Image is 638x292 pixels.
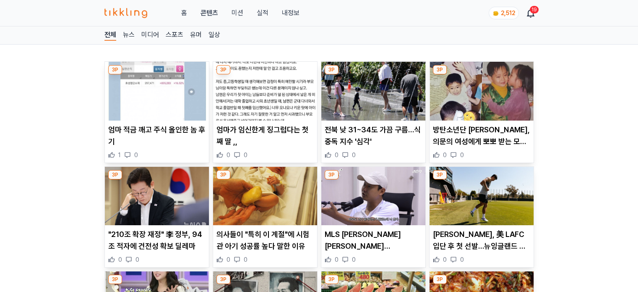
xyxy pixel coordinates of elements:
[104,30,116,41] a: 전체
[321,167,425,226] img: MLS 손흥민 한국 중계가 없는 이유
[118,255,122,264] span: 0
[104,61,209,163] div: 3P 엄마 적금 깨고 주식 올인한 놈 후기 엄마 적금 깨고 주식 올인한 놈 후기 1 0
[335,151,339,159] span: 0
[321,166,426,268] div: 3P MLS 손흥민 한국 중계가 없는 이유 MLS [PERSON_NAME] [PERSON_NAME] [PERSON_NAME]가 없는 이유 0 0
[527,8,534,18] a: 19
[433,65,447,74] div: 3P
[433,170,447,179] div: 3P
[492,10,499,17] img: coin
[123,30,135,41] a: 뉴스
[321,61,426,163] div: 3P 전북 낮 31~34도 가끔 구름…식중독 지수 '심각' 전북 낮 31~34도 가끔 구름…식중독 지수 '심각' 0 0
[443,255,447,264] span: 0
[216,229,314,252] p: 의사들이 "특히 이 계절"에 시험관 아기 성공률 높다 말한 이유
[335,255,339,264] span: 0
[460,151,464,159] span: 0
[141,30,159,41] a: 미디어
[108,124,206,147] p: 엄마 적금 깨고 주식 올인한 놈 후기
[213,166,318,268] div: 3P 의사들이 "특히 이 계절"에 시험관 아기 성공률 높다 말한 이유 의사들이 "특히 이 계절"에 시험관 아기 성공률 높다 말한 이유 0 0
[244,255,247,264] span: 0
[227,151,230,159] span: 0
[105,62,209,121] img: 엄마 적금 깨고 주식 올인한 놈 후기
[460,255,464,264] span: 0
[216,65,230,74] div: 3P
[501,10,515,16] span: 2,512
[208,30,220,41] a: 일상
[213,167,317,226] img: 의사들이 "특히 이 계절"에 시험관 아기 성공률 높다 말한 이유
[430,62,534,121] img: 방탄소년단 뷔, 의문의 여성에게 뽀뽀 받는 모습? 깜찍한 어린시절 대방출
[105,167,209,226] img: "210조 확장 재정" 李 정부, 94조 적자에 건전성 확보 딜레마
[108,65,122,74] div: 3P
[433,124,530,147] p: 방탄소년단 [PERSON_NAME], 의문의 여성에게 뽀뽀 받는 모습? 깜찍한 어린시절 대방출
[433,229,530,252] p: [PERSON_NAME], 美 LAFC 입단 후 첫 선발…뉴잉글랜드 골문 [PERSON_NAME]
[325,124,422,147] p: 전북 낮 31~34도 가끔 구름…식중독 지수 '심각'
[443,151,447,159] span: 0
[429,166,534,268] div: 3P 손흥민, 美 LAFC 입단 후 첫 선발…뉴잉글랜드 골문 조준 [PERSON_NAME], 美 LAFC 입단 후 첫 선발…뉴잉글랜드 골문 [PERSON_NAME] 0 0
[108,170,122,179] div: 3P
[325,275,339,284] div: 3P
[352,151,356,159] span: 0
[216,170,230,179] div: 3P
[256,8,268,18] a: 실적
[134,151,138,159] span: 0
[231,8,243,18] button: 미션
[216,124,314,147] p: 엄마가 임신한게 징그럽다는 첫째 딸 ,,
[325,65,339,74] div: 3P
[190,30,202,41] a: 유머
[104,8,148,18] img: 티끌링
[213,62,317,121] img: 엄마가 임신한게 징그럽다는 첫째 딸 ,,
[118,151,121,159] span: 1
[104,166,209,268] div: 3P "210조 확장 재정" 李 정부, 94조 적자에 건전성 확보 딜레마 "210조 확장 재정" 李 정부, 94조 적자에 건전성 확보 딜레마 0 0
[213,61,318,163] div: 3P 엄마가 임신한게 징그럽다는 첫째 딸 ,, 엄마가 임신한게 징그럽다는 첫째 딸 ,, 0 0
[200,8,218,18] a: 콘텐츠
[108,275,122,284] div: 3P
[321,62,425,121] img: 전북 낮 31~34도 가끔 구름…식중독 지수 '심각'
[429,61,534,163] div: 3P 방탄소년단 뷔, 의문의 여성에게 뽀뽀 받는 모습? 깜찍한 어린시절 대방출 방탄소년단 [PERSON_NAME], 의문의 여성에게 뽀뽀 받는 모습? 깜찍한 어린시절 대방출 0 0
[181,8,187,18] a: 홈
[489,7,517,19] a: coin 2,512
[135,255,139,264] span: 0
[166,30,183,41] a: 스포츠
[325,229,422,252] p: MLS [PERSON_NAME] [PERSON_NAME] [PERSON_NAME]가 없는 이유
[430,167,534,226] img: 손흥민, 美 LAFC 입단 후 첫 선발…뉴잉글랜드 골문 조준
[530,6,539,13] div: 19
[227,255,230,264] span: 0
[108,229,206,252] p: "210조 확장 재정" 李 정부, 94조 적자에 건전성 확보 딜레마
[325,170,339,179] div: 3P
[244,151,247,159] span: 0
[352,255,356,264] span: 0
[216,275,230,284] div: 3P
[433,275,447,284] div: 3P
[281,8,299,18] a: 내정보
